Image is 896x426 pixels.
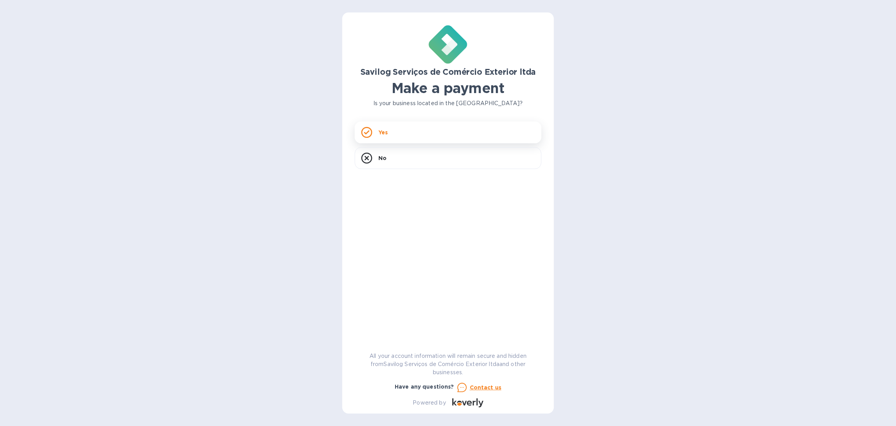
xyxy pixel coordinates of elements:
[413,399,446,407] p: Powered by
[395,384,454,390] b: Have any questions?
[360,67,536,77] b: Savilog Serviços de Comércio Exterior ltda
[355,80,541,96] h1: Make a payment
[378,154,387,162] p: No
[355,99,541,107] p: Is your business located in the [GEOGRAPHIC_DATA]?
[470,384,502,391] u: Contact us
[378,129,388,136] p: Yes
[355,352,541,377] p: All your account information will remain secure and hidden from Savilog Serviços de Comércio Exte...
